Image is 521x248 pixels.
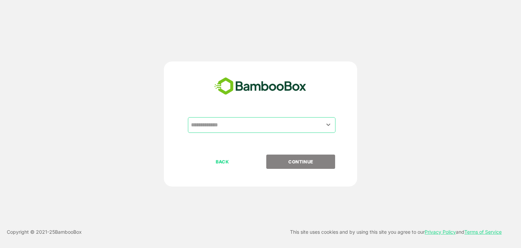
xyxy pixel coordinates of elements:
button: Open [324,120,333,129]
p: BACK [189,158,256,165]
img: bamboobox [211,75,310,98]
p: Copyright © 2021- 25 BambooBox [7,228,82,236]
a: Privacy Policy [425,229,456,235]
p: This site uses cookies and by using this site you agree to our and [290,228,502,236]
a: Terms of Service [464,229,502,235]
button: BACK [188,155,257,169]
p: CONTINUE [267,158,335,165]
button: CONTINUE [266,155,335,169]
